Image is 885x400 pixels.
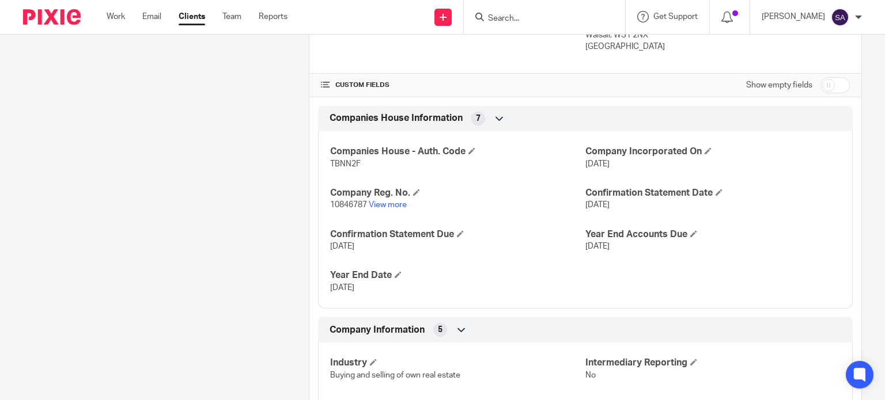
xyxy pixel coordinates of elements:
[330,324,425,336] span: Company Information
[330,269,585,281] h4: Year End Date
[330,187,585,199] h4: Company Reg. No.
[330,371,460,379] span: Buying and selling of own real estate
[330,112,463,124] span: Companies House Information
[330,357,585,369] h4: Industry
[259,11,288,22] a: Reports
[746,79,812,91] label: Show empty fields
[321,81,585,90] h4: CUSTOM FIELDS
[762,11,825,22] p: [PERSON_NAME]
[330,242,354,250] span: [DATE]
[369,201,407,209] a: View more
[330,228,585,241] h4: Confirmation Statement Due
[585,228,841,241] h4: Year End Accounts Due
[23,9,81,25] img: Pixie
[107,11,125,22] a: Work
[585,29,850,41] p: Walsall, WS1 2NX
[831,8,849,26] img: svg%3E
[476,113,481,124] span: 7
[585,160,610,168] span: [DATE]
[585,146,841,158] h4: Company Incorporated On
[179,11,205,22] a: Clients
[487,14,591,24] input: Search
[438,324,442,336] span: 5
[330,160,361,168] span: TBNN2F
[330,146,585,158] h4: Companies House - Auth. Code
[142,11,161,22] a: Email
[585,41,850,52] p: [GEOGRAPHIC_DATA]
[585,242,610,250] span: [DATE]
[585,371,596,379] span: No
[330,201,367,209] span: 10846787
[653,13,698,21] span: Get Support
[585,357,841,369] h4: Intermediary Reporting
[330,284,354,292] span: [DATE]
[585,187,841,199] h4: Confirmation Statement Date
[222,11,241,22] a: Team
[585,201,610,209] span: [DATE]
